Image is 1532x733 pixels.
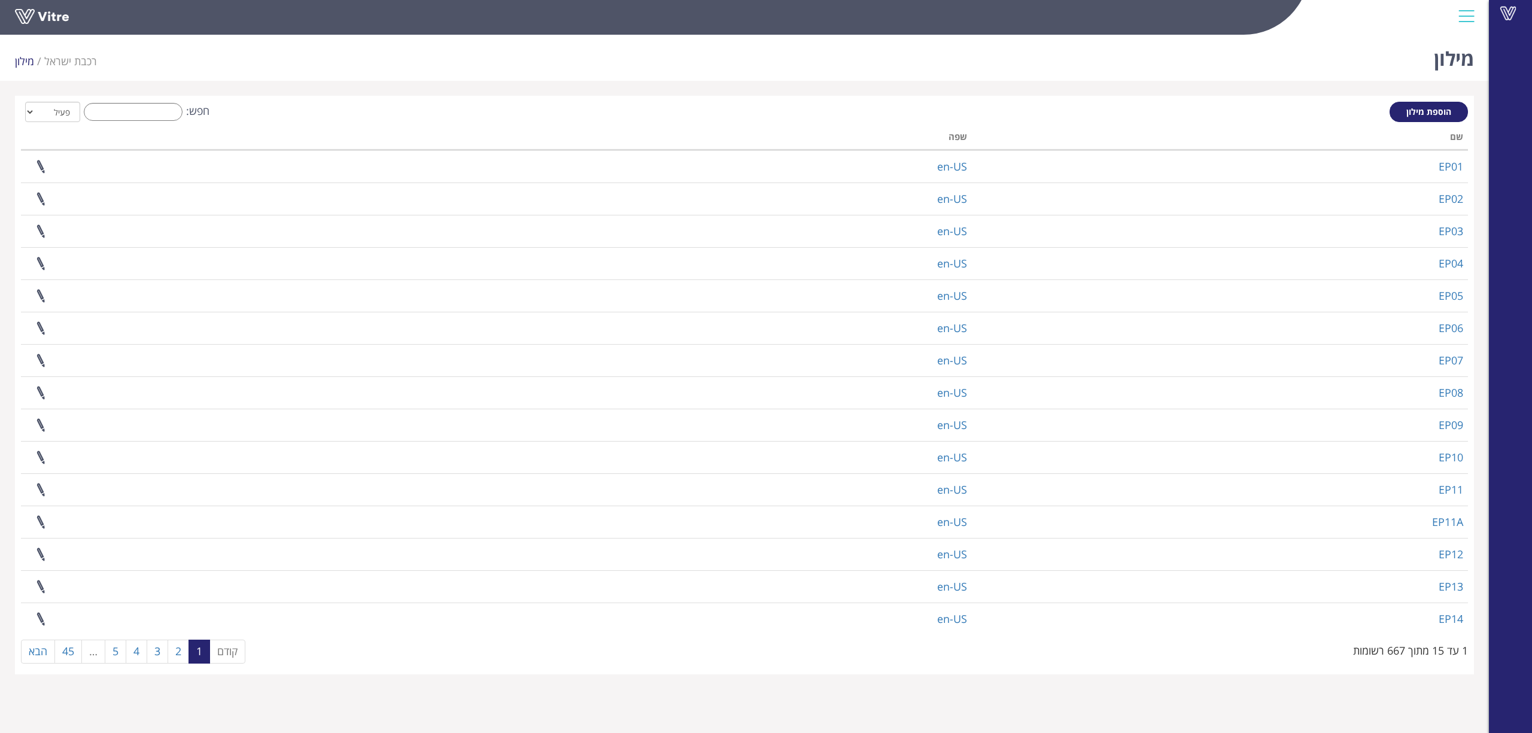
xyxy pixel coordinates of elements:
a: הבא [21,640,55,664]
a: EP01 [1439,159,1463,174]
a: en-US [937,191,967,206]
a: EP14 [1439,612,1463,626]
a: en-US [937,482,967,497]
th: שם [972,127,1468,150]
h1: מילון [1434,30,1474,81]
a: en-US [937,547,967,561]
a: 1 [189,640,210,664]
a: … [81,640,105,664]
a: en-US [937,288,967,303]
a: en-US [937,224,967,238]
a: EP10 [1439,450,1463,464]
a: en-US [937,579,967,594]
a: en-US [937,418,967,432]
a: EP03 [1439,224,1463,238]
label: חפש: [80,103,209,121]
a: קודם [209,640,245,664]
a: הוספת מילון [1390,102,1468,122]
a: EP08 [1439,385,1463,400]
a: 2 [168,640,189,664]
a: en-US [937,353,967,367]
a: EP11 [1439,482,1463,497]
a: en-US [937,256,967,270]
div: 1 עד 15 מתוך 667 רשומות [1353,638,1468,659]
th: שפה [497,127,972,150]
span: הוספת מילון [1406,106,1451,117]
a: en-US [937,612,967,626]
a: en-US [937,450,967,464]
span: 335 [44,54,97,68]
a: en-US [937,385,967,400]
a: en-US [937,159,967,174]
a: EP09 [1439,418,1463,432]
a: EP05 [1439,288,1463,303]
a: EP12 [1439,547,1463,561]
a: EP02 [1439,191,1463,206]
a: EP06 [1439,321,1463,335]
li: מילון [15,54,44,69]
a: 5 [105,640,126,664]
a: EP13 [1439,579,1463,594]
a: en-US [937,321,967,335]
a: 3 [147,640,168,664]
a: en-US [937,515,967,529]
input: חפש: [84,103,183,121]
a: 4 [126,640,147,664]
a: EP04 [1439,256,1463,270]
a: 45 [54,640,82,664]
a: EP07 [1439,353,1463,367]
a: EP11A [1432,515,1463,529]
